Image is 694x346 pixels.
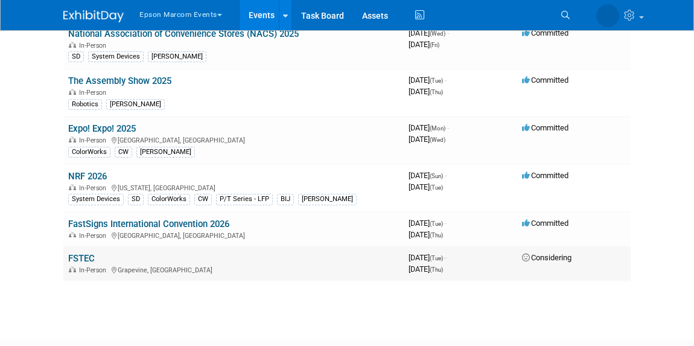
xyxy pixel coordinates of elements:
[430,184,443,191] span: (Tue)
[445,219,447,228] span: -
[68,194,124,205] div: System Devices
[430,77,443,84] span: (Tue)
[447,123,449,132] span: -
[430,232,443,239] span: (Thu)
[69,184,76,190] img: In-Person Event
[522,219,568,228] span: Committed
[69,136,76,143] img: In-Person Event
[409,219,447,228] span: [DATE]
[445,253,447,262] span: -
[522,171,568,180] span: Committed
[148,194,190,205] div: ColorWorks
[216,194,273,205] div: P/T Series - LFP
[68,253,95,264] a: FSTEC
[79,232,110,240] span: In-Person
[430,220,443,227] span: (Tue)
[88,51,144,62] div: System Devices
[409,264,443,274] span: [DATE]
[79,184,110,192] span: In-Person
[409,28,449,37] span: [DATE]
[430,136,445,143] span: (Wed)
[68,135,399,144] div: [GEOGRAPHIC_DATA], [GEOGRAPHIC_DATA]
[430,89,443,95] span: (Thu)
[79,89,110,97] span: In-Person
[69,89,76,95] img: In-Person Event
[194,194,212,205] div: CW
[79,42,110,50] span: In-Person
[445,75,447,85] span: -
[69,266,76,272] img: In-Person Event
[409,123,449,132] span: [DATE]
[409,87,443,96] span: [DATE]
[63,10,124,22] img: ExhibitDay
[409,40,439,49] span: [DATE]
[409,182,443,191] span: [DATE]
[68,75,171,86] a: The Assembly Show 2025
[69,232,76,238] img: In-Person Event
[68,264,399,274] div: Grapevine, [GEOGRAPHIC_DATA]
[430,125,445,132] span: (Mon)
[430,30,445,37] span: (Wed)
[522,28,568,37] span: Committed
[79,266,110,274] span: In-Person
[68,230,399,240] div: [GEOGRAPHIC_DATA], [GEOGRAPHIC_DATA]
[68,147,110,158] div: ColorWorks
[115,147,132,158] div: CW
[522,253,571,262] span: Considering
[68,123,136,134] a: Expo! Expo! 2025
[298,194,357,205] div: [PERSON_NAME]
[68,99,102,110] div: Robotics
[522,123,568,132] span: Committed
[430,42,439,48] span: (Fri)
[68,182,399,192] div: [US_STATE], [GEOGRAPHIC_DATA]
[430,266,443,273] span: (Thu)
[445,171,447,180] span: -
[106,99,165,110] div: [PERSON_NAME]
[409,171,447,180] span: [DATE]
[409,75,447,85] span: [DATE]
[148,51,206,62] div: [PERSON_NAME]
[68,51,84,62] div: SD
[68,171,107,182] a: NRF 2026
[522,75,568,85] span: Committed
[430,173,443,179] span: (Sun)
[409,135,445,144] span: [DATE]
[68,219,229,229] a: FastSigns International Convention 2026
[596,4,619,27] img: Lucy Roberts
[69,42,76,48] img: In-Person Event
[409,230,443,239] span: [DATE]
[430,255,443,261] span: (Tue)
[128,194,144,205] div: SD
[136,147,195,158] div: [PERSON_NAME]
[277,194,294,205] div: BIJ
[68,28,299,39] a: National Association of Convenience Stores (NACS) 2025
[409,253,447,262] span: [DATE]
[79,136,110,144] span: In-Person
[447,28,449,37] span: -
